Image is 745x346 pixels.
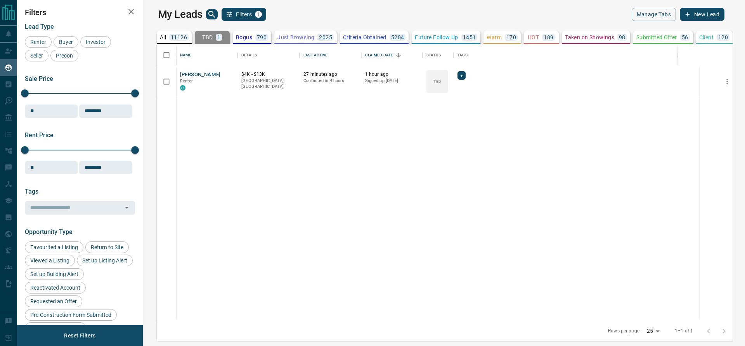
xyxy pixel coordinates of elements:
div: Status [426,44,441,66]
span: Opportunity Type [25,228,73,236]
p: 56 [682,35,688,40]
div: Name [180,44,192,66]
div: Pre-Construction Form Submitted [25,309,117,321]
div: Claimed Date [361,44,423,66]
div: Precon [50,50,78,61]
div: Seller [25,50,49,61]
p: Taken on Showings [565,35,614,40]
span: Set up Building Alert [28,271,81,277]
div: Investor [80,36,111,48]
span: Return to Site [88,244,126,250]
span: Tags [25,188,38,195]
div: condos.ca [180,85,185,91]
div: Details [241,44,257,66]
span: Pre-Construction Form Submitted [28,312,114,318]
span: Viewed a Listing [28,257,72,264]
p: 1–1 of 1 [675,328,693,334]
span: Sale Price [25,75,53,82]
span: Reactivated Account [28,285,83,291]
span: Rent Price [25,131,54,139]
p: 2025 [319,35,332,40]
span: Favourited a Listing [28,244,81,250]
p: Bogus [236,35,252,40]
p: Contacted in 4 hours [303,78,357,84]
button: New Lead [680,8,724,21]
p: Rows per page: [608,328,641,334]
div: + [457,71,466,80]
p: 189 [544,35,553,40]
p: Future Follow Up [415,35,458,40]
p: 98 [619,35,625,40]
p: [GEOGRAPHIC_DATA], [GEOGRAPHIC_DATA] [241,78,296,90]
h2: Filters [25,8,135,17]
p: Client [699,35,714,40]
button: Manage Tabs [632,8,676,21]
button: [PERSON_NAME] [180,71,221,79]
p: 170 [506,35,516,40]
p: 1451 [463,35,476,40]
div: Claimed Date [365,44,393,66]
p: All [160,35,166,40]
div: Details [237,44,300,66]
p: 5204 [391,35,404,40]
p: HOT [528,35,539,40]
p: Signed up [DATE] [365,78,419,84]
h1: My Leads [158,8,203,21]
p: Criteria Obtained [343,35,386,40]
div: Set up Building Alert [25,268,84,280]
p: Warm [487,35,502,40]
div: Name [176,44,237,66]
button: Open [121,202,132,213]
div: 25 [644,325,662,337]
div: Status [423,44,454,66]
span: Renter [28,39,49,45]
p: 27 minutes ago [303,71,357,78]
button: search button [206,9,218,19]
p: 120 [718,35,728,40]
p: TBD [433,79,441,84]
button: Sort [393,50,404,61]
p: 1 [217,35,220,40]
div: Set up Listing Alert [77,255,133,266]
p: Just Browsing [277,35,314,40]
span: Investor [83,39,108,45]
div: Tags [454,44,700,66]
div: Requested an Offer [25,295,82,307]
div: Viewed a Listing [25,255,75,266]
span: 1 [256,12,261,17]
button: Reset Filters [59,329,100,342]
p: 11126 [171,35,187,40]
div: Tags [457,44,468,66]
button: more [721,76,733,87]
p: TBD [202,35,213,40]
span: Precon [53,52,76,59]
p: Submitted Offer [636,35,677,40]
p: $4K - $13K [241,71,296,78]
span: Seller [28,52,46,59]
span: + [460,72,463,79]
button: Filters1 [222,8,266,21]
span: Requested an Offer [28,298,80,304]
span: Set up Listing Alert [80,257,130,264]
div: Last Active [300,44,361,66]
div: Renter [25,36,52,48]
div: Favourited a Listing [25,241,83,253]
span: Lead Type [25,23,54,30]
div: Buyer [54,36,78,48]
div: Reactivated Account [25,282,86,294]
span: Buyer [56,39,76,45]
div: Last Active [303,44,327,66]
span: Renter [180,79,193,84]
p: 790 [257,35,267,40]
p: 1 hour ago [365,71,419,78]
div: Return to Site [85,241,129,253]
